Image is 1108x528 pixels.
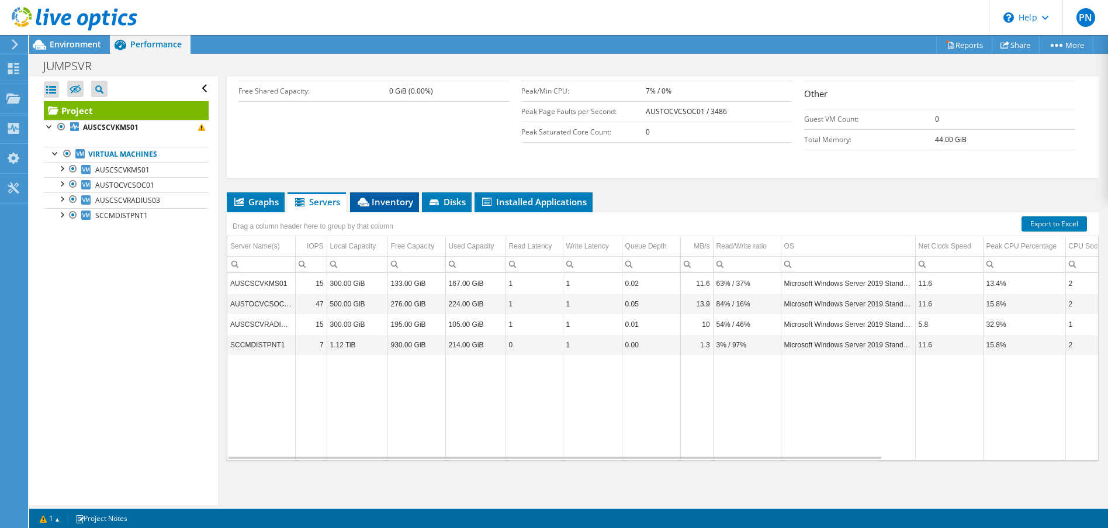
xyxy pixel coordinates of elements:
td: Column OS, Value Microsoft Windows Server 2019 Standard [781,314,915,334]
td: Read/Write ratio Column [713,236,781,257]
td: Column MB/s, Value 11.6 [680,273,713,294]
td: Column Queue Depth, Value 0.02 [622,273,680,294]
div: Drag a column header here to group by that column [230,218,396,234]
b: 7% / 0% [646,86,671,96]
td: Column Queue Depth, Value 0.01 [622,314,680,334]
td: Column Peak CPU Percentage, Value 15.8% [983,334,1065,355]
td: Column Local Capacity, Value 500.00 GiB [327,294,387,314]
td: Column Server Name(s), Value AUSCSCVRADIUS03 [227,314,295,334]
td: Column MB/s, Value 10 [680,314,713,334]
td: Free Shared Capacity: [238,81,389,101]
td: Column IOPS, Value 15 [295,314,327,334]
svg: \n [1003,12,1014,23]
span: Environment [50,39,101,50]
td: Column IOPS, Value 7 [295,334,327,355]
td: Column Peak CPU Percentage, Filter cell [983,256,1065,272]
div: Server Name(s) [230,239,280,253]
td: Column Free Capacity, Filter cell [387,256,445,272]
span: Disks [428,196,466,208]
td: Net Clock Speed Column [915,236,983,257]
h1: JUMPSVR [38,60,110,73]
td: Peak/Min CPU: [521,81,646,101]
b: 44.00 GiB [935,134,967,144]
td: Total Memory: [804,129,935,150]
td: IOPS Column [295,236,327,257]
td: OS Column [781,236,915,257]
td: Column Read Latency, Value 0 [505,334,563,355]
div: Free Capacity [391,239,435,253]
td: Column Write Latency, Value 1 [563,314,622,334]
div: Read/Write ratio [716,239,767,253]
h3: Other [804,87,1075,103]
a: 1 [32,511,68,526]
td: Column OS, Value Microsoft Windows Server 2019 Standard [781,273,915,294]
b: 0 [935,114,939,124]
td: Column MB/s, Value 13.9 [680,294,713,314]
div: Local Capacity [330,239,376,253]
td: Column Write Latency, Value 1 [563,334,622,355]
span: AUSCSCVRADIUS03 [95,195,160,205]
a: AUSTOCVCSOC01 [44,177,209,192]
a: Project Notes [67,511,136,526]
td: Column Local Capacity, Value 300.00 GiB [327,314,387,334]
td: Column Read/Write ratio, Value 84% / 16% [713,294,781,314]
td: Write Latency Column [563,236,622,257]
span: AUSTOCVCSOC01 [95,180,154,190]
td: Column Read Latency, Value 1 [505,294,563,314]
td: Column Write Latency, Filter cell [563,256,622,272]
td: Column MB/s, Filter cell [680,256,713,272]
td: Peak Saturated Core Count: [521,122,646,142]
td: Column Write Latency, Value 1 [563,273,622,294]
span: PN [1076,8,1095,27]
div: IOPS [307,239,324,253]
a: Reports [936,36,992,54]
td: Column OS, Filter cell [781,256,915,272]
td: Column Free Capacity, Value 930.00 GiB [387,334,445,355]
td: Column Read/Write ratio, Value 63% / 37% [713,273,781,294]
td: Column Used Capacity, Value 105.00 GiB [445,314,505,334]
td: Local Capacity Column [327,236,387,257]
td: Column Local Capacity, Value 1.12 TiB [327,334,387,355]
b: AUSCSCVKMS01 [83,122,138,132]
div: Data grid [227,212,1099,461]
a: AUSCSCVKMS01 [44,162,209,177]
a: AUSCSCVKMS01 [44,120,209,135]
div: OS [784,239,794,253]
td: Column Read Latency, Value 1 [505,314,563,334]
td: Peak CPU Percentage Column [983,236,1065,257]
td: Column Net Clock Speed, Value 11.6 [915,334,983,355]
td: Column Net Clock Speed, Value 5.8 [915,314,983,334]
td: MB/s Column [680,236,713,257]
div: Used Capacity [449,239,494,253]
td: Peak Page Faults per Second: [521,101,646,122]
span: Installed Applications [480,196,587,208]
td: Used Capacity Column [445,236,505,257]
div: MB/s [694,239,709,253]
span: Graphs [233,196,279,208]
td: Read Latency Column [505,236,563,257]
span: Servers [293,196,340,208]
b: 0 [646,127,650,137]
td: Column Read Latency, Value 1 [505,273,563,294]
span: SCCMDISTPNT1 [95,210,148,220]
td: Column Local Capacity, Filter cell [327,256,387,272]
div: Read Latency [509,239,552,253]
td: Column Peak CPU Percentage, Value 15.8% [983,294,1065,314]
td: Server Name(s) Column [227,236,295,257]
td: Column Local Capacity, Value 300.00 GiB [327,273,387,294]
td: Column Net Clock Speed, Value 11.6 [915,294,983,314]
td: Column Server Name(s), Value AUSCSCVKMS01 [227,273,295,294]
b: AUSTOCVCSOC01 / 3486 [646,106,727,116]
td: Column IOPS, Value 15 [295,273,327,294]
a: SCCMDISTPNT1 [44,208,209,223]
td: Column OS, Value Microsoft Windows Server 2019 Standard [781,294,915,314]
td: Column Free Capacity, Value 133.00 GiB [387,273,445,294]
td: Column Server Name(s), Value AUSTOCVCSOC01 [227,294,295,314]
td: Column Queue Depth, Filter cell [622,256,680,272]
div: Net Clock Speed [919,239,971,253]
td: Column MB/s, Value 1.3 [680,334,713,355]
td: Column Peak CPU Percentage, Value 13.4% [983,273,1065,294]
span: Inventory [356,196,413,208]
span: AUSCSCVKMS01 [95,165,150,175]
td: Column Read/Write ratio, Value 54% / 46% [713,314,781,334]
